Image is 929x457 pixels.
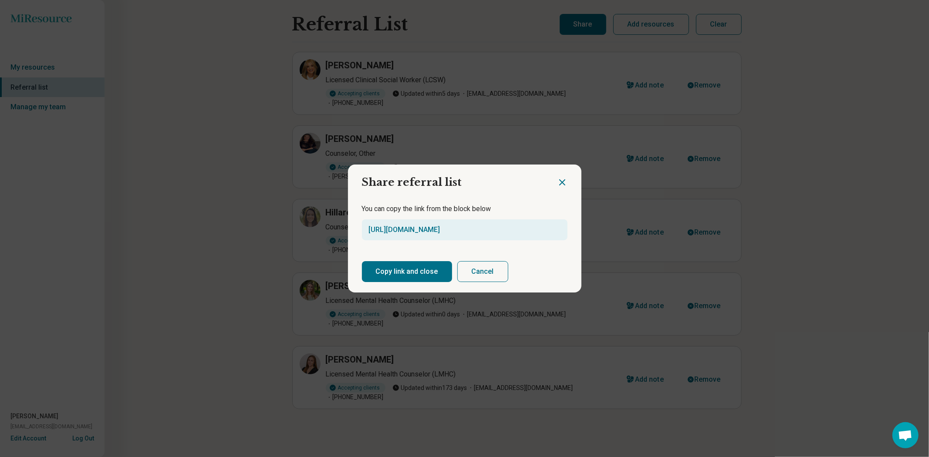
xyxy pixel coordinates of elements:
[362,261,452,282] button: Copy link and close
[362,204,568,214] p: You can copy the link from the block below
[457,261,508,282] button: Cancel
[369,225,440,234] a: [URL][DOMAIN_NAME]
[348,165,557,193] h2: Share referral list
[557,177,568,188] button: Close dialog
